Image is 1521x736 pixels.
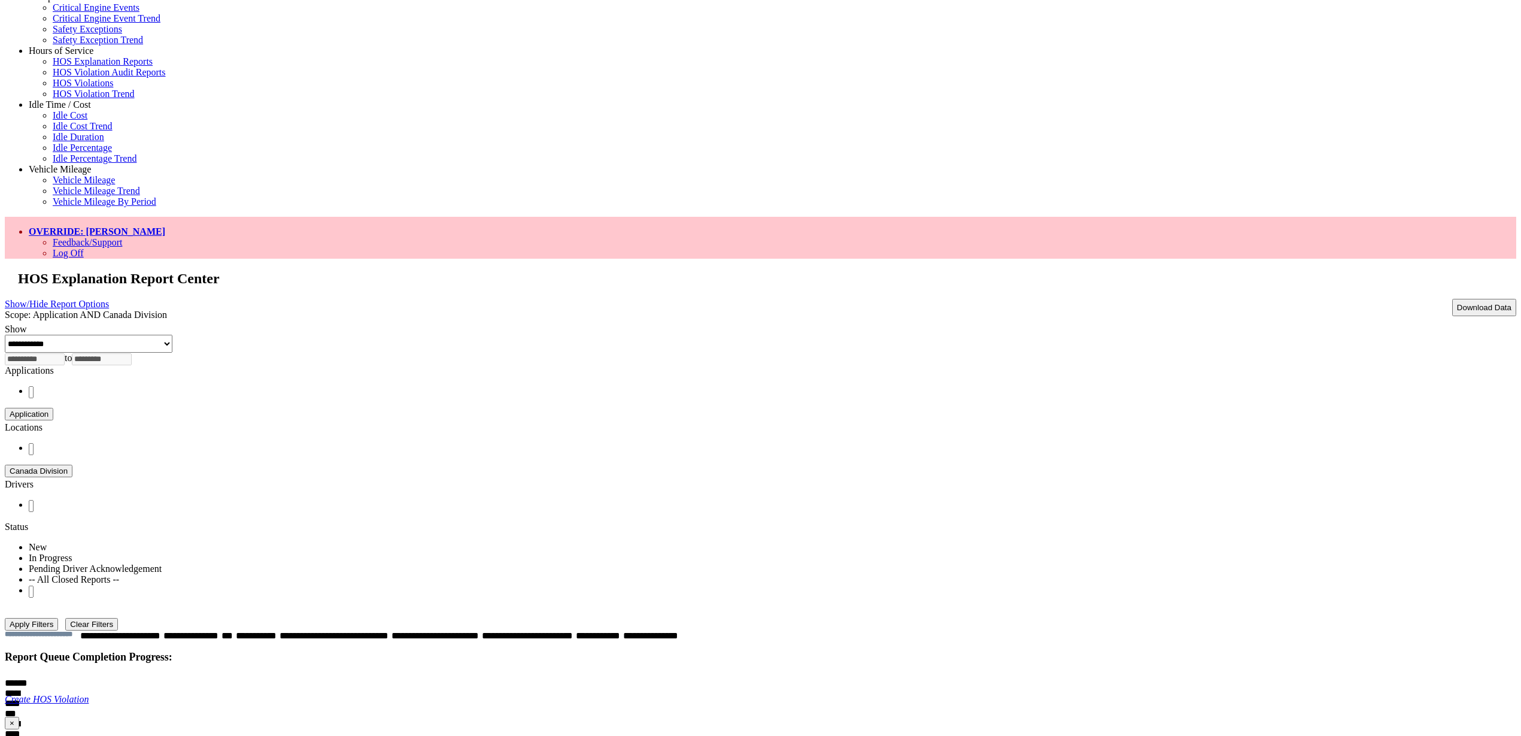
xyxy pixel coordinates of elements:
[5,694,89,704] a: Create HOS Violation
[53,13,160,23] a: Critical Engine Event Trend
[53,67,166,77] a: HOS Violation Audit Reports
[53,153,136,163] a: Idle Percentage Trend
[53,2,139,13] a: Critical Engine Events
[53,78,113,88] a: HOS Violations
[53,248,84,258] a: Log Off
[5,717,19,729] button: ×
[5,365,54,375] label: Applications
[5,522,28,532] label: Status
[5,465,72,477] button: Canada Division
[29,46,93,56] a: Hours of Service
[5,618,58,631] button: Change Filter Options
[29,226,165,237] a: OVERRIDE: [PERSON_NAME]
[53,89,135,99] a: HOS Violation Trend
[5,310,167,320] span: Scope: Application AND Canada Division
[29,564,162,574] span: Pending Driver Acknowledgement
[5,422,42,432] label: Locations
[53,110,87,120] a: Idle Cost
[53,237,122,247] a: Feedback/Support
[1452,299,1516,316] button: Download Data
[29,542,47,552] span: New
[29,164,91,174] a: Vehicle Mileage
[53,24,122,34] a: Safety Exceptions
[5,651,1516,664] h4: Report Queue Completion Progress:
[53,196,156,207] a: Vehicle Mileage By Period
[53,143,112,153] a: Idle Percentage
[53,175,115,185] a: Vehicle Mileage
[65,618,118,631] button: Change Filter Options
[65,353,72,363] span: to
[5,479,34,489] label: Drivers
[53,35,143,45] a: Safety Exception Trend
[53,121,113,131] a: Idle Cost Trend
[53,186,140,196] a: Vehicle Mileage Trend
[5,324,26,334] label: Show
[5,408,53,420] button: Application
[29,574,119,584] span: -- All Closed Reports --
[29,99,91,110] a: Idle Time / Cost
[29,553,72,563] span: In Progress
[18,271,1516,287] h2: HOS Explanation Report Center
[53,56,153,66] a: HOS Explanation Reports
[53,132,104,142] a: Idle Duration
[5,296,109,312] a: Show/Hide Report Options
